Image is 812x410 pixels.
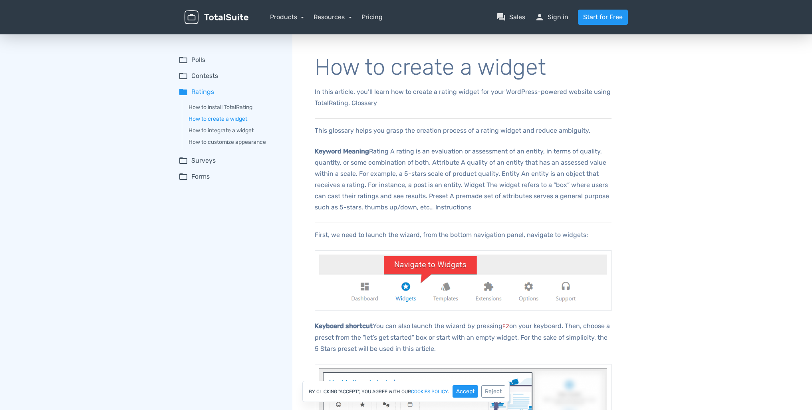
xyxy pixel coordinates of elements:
[179,172,281,181] summary: folder_openForms
[315,250,611,311] img: null
[270,13,304,21] a: Products
[179,156,188,165] span: folder_open
[315,86,611,109] p: In this article, you’ll learn how to create a rating widget for your WordPress-powered website us...
[361,12,383,22] a: Pricing
[315,55,611,80] h1: How to create a widget
[315,229,611,241] p: First, we need to launch the wizard, from the bottom navigation panel, navigate to widgets:
[189,126,281,135] a: How to integrate a widget
[578,10,628,25] a: Start for Free
[315,320,611,354] p: You can also launch the wizard by pressing on your keyboard. Then, choose a preset from the “let’...
[179,55,188,65] span: folder_open
[185,10,248,24] img: TotalSuite for WordPress
[343,147,369,155] b: Meaning
[315,322,373,330] b: Keyboard shortcut
[179,172,188,181] span: folder_open
[502,323,509,330] code: F2
[535,12,568,22] a: personSign in
[315,147,341,155] b: Keyword
[453,385,478,398] button: Accept
[302,381,510,402] div: By clicking "Accept", you agree with our .
[189,138,281,146] a: How to customize appearance
[179,71,281,81] summary: folder_openContests
[189,103,281,111] a: How to install TotalRating
[496,12,506,22] span: question_answer
[179,55,281,65] summary: folder_openPolls
[179,87,188,97] span: folder
[481,385,505,398] button: Reject
[315,146,611,213] p: Rating A rating is an evaluation or assessment of an entity, in terms of quality, quantity, or so...
[179,71,188,81] span: folder_open
[179,87,281,97] summary: folderRatings
[189,115,281,123] a: How to create a widget
[314,13,352,21] a: Resources
[411,389,448,394] a: cookies policy
[535,12,544,22] span: person
[179,156,281,165] summary: folder_openSurveys
[315,125,611,136] p: This glossary helps you grasp the creation process of a rating widget and reduce ambiguity.
[496,12,525,22] a: question_answerSales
